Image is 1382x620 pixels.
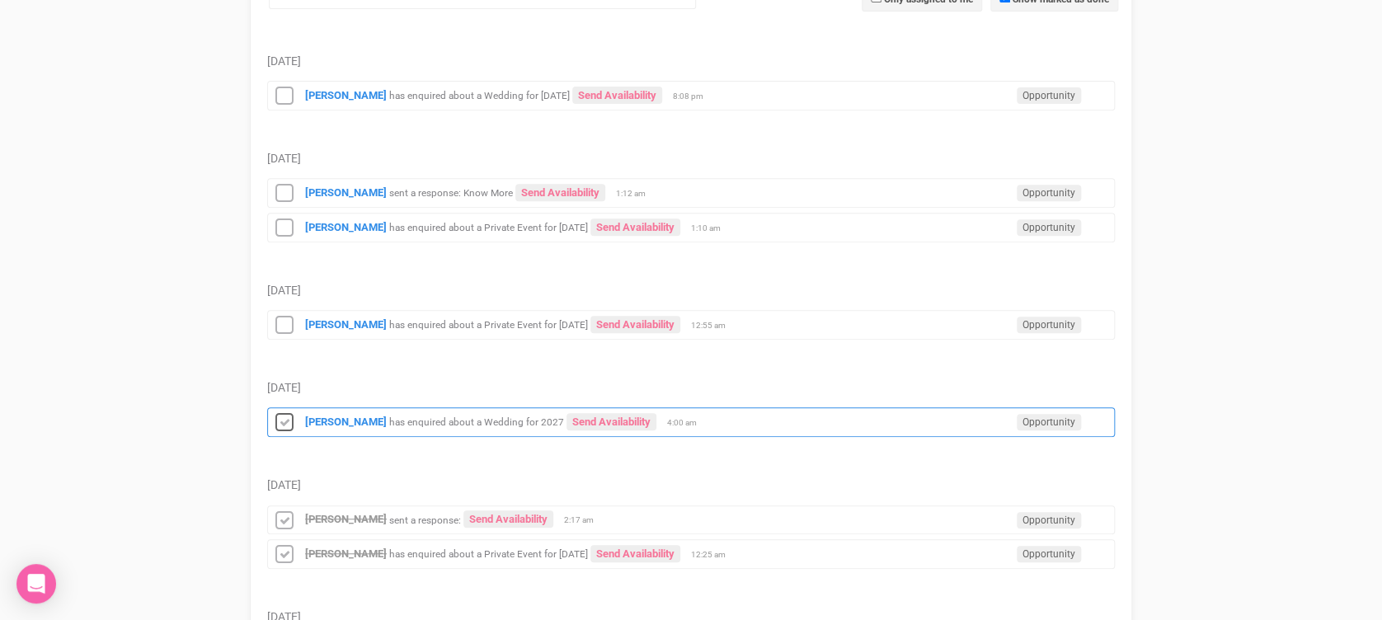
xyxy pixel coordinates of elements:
[1017,185,1081,201] span: Opportunity
[590,545,680,562] a: Send Availability
[1017,219,1081,236] span: Opportunity
[305,221,387,233] a: [PERSON_NAME]
[267,55,1115,68] h5: [DATE]
[667,417,708,429] span: 4:00 am
[1017,317,1081,333] span: Opportunity
[305,186,387,199] a: [PERSON_NAME]
[564,514,605,526] span: 2:17 am
[1017,87,1081,104] span: Opportunity
[305,416,387,428] a: [PERSON_NAME]
[1017,512,1081,528] span: Opportunity
[673,91,714,102] span: 8:08 pm
[305,318,387,331] a: [PERSON_NAME]
[389,514,461,525] small: sent a response:
[389,222,588,233] small: has enquired about a Private Event for [DATE]
[515,184,605,201] a: Send Availability
[267,284,1115,297] h5: [DATE]
[691,223,732,234] span: 1:10 am
[566,413,656,430] a: Send Availability
[691,549,732,561] span: 12:25 am
[389,187,513,199] small: sent a response: Know More
[305,89,387,101] a: [PERSON_NAME]
[463,510,553,528] a: Send Availability
[389,319,588,331] small: has enquired about a Private Event for [DATE]
[590,218,680,236] a: Send Availability
[389,90,570,101] small: has enquired about a Wedding for [DATE]
[572,87,662,104] a: Send Availability
[616,188,657,200] span: 1:12 am
[305,513,387,525] a: [PERSON_NAME]
[305,547,387,560] a: [PERSON_NAME]
[691,320,732,331] span: 12:55 am
[267,382,1115,394] h5: [DATE]
[16,564,56,604] div: Open Intercom Messenger
[1017,414,1081,430] span: Opportunity
[1017,546,1081,562] span: Opportunity
[590,316,680,333] a: Send Availability
[389,548,588,560] small: has enquired about a Private Event for [DATE]
[267,479,1115,491] h5: [DATE]
[389,416,564,428] small: has enquired about a Wedding for 2027
[267,153,1115,165] h5: [DATE]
